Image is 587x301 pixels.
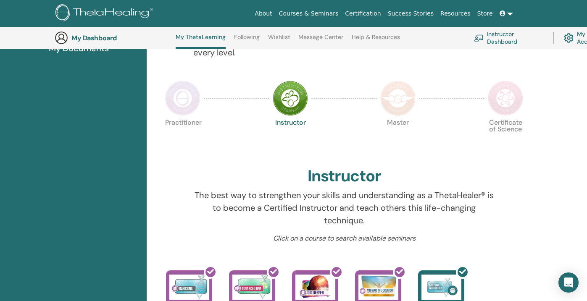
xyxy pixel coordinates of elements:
[474,34,484,42] img: chalkboard-teacher.svg
[193,189,495,227] p: The best way to strengthen your skills and understanding as a ThetaHealer® is to become a Certifi...
[276,6,342,21] a: Courses & Seminars
[268,34,290,47] a: Wishlist
[488,119,523,154] p: Certificate of Science
[342,6,384,21] a: Certification
[380,81,416,116] img: Master
[352,34,400,47] a: Help & Resources
[193,233,495,243] p: Click on a course to search available seminars
[169,275,209,300] img: Basic DNA
[295,275,335,300] img: Dig Deeper
[474,29,543,47] a: Instructor Dashboard
[165,119,200,154] p: Practitioner
[176,34,226,49] a: My ThetaLearning
[558,272,579,293] div: Open Intercom Messenger
[308,167,381,186] h2: Instructor
[55,31,68,44] img: generic-user-icon.jpg
[232,275,272,300] img: Advanced DNA
[234,34,260,47] a: Following
[55,4,156,23] img: logo.png
[358,275,398,298] img: You and the Creator
[165,81,200,116] img: Practitioner
[298,34,343,47] a: Message Center
[251,6,275,21] a: About
[474,6,496,21] a: Store
[384,6,437,21] a: Success Stories
[273,119,308,154] p: Instructor
[488,81,523,116] img: Certificate of Science
[273,81,308,116] img: Instructor
[380,119,416,154] p: Master
[421,275,461,300] img: Basic DNA Instructors
[564,31,574,45] img: cog.svg
[71,34,155,42] h3: My Dashboard
[437,6,474,21] a: Resources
